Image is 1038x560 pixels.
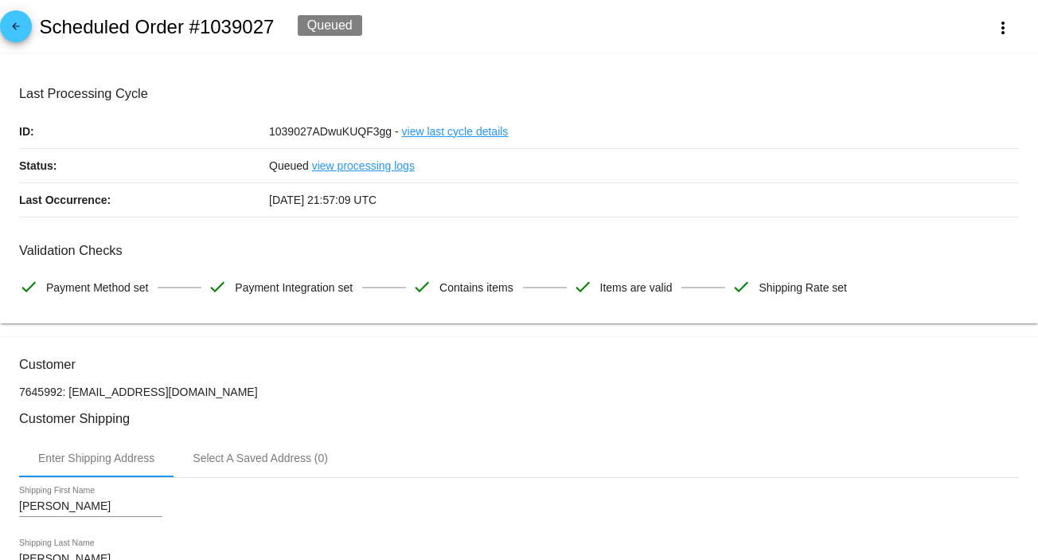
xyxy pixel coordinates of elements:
a: view processing logs [312,149,415,182]
span: Shipping Rate set [759,271,847,304]
h3: Customer Shipping [19,411,1019,426]
mat-icon: check [208,277,227,296]
div: Queued [298,15,362,36]
span: 1039027ADwuKUQF3gg - [269,125,399,138]
div: Enter Shipping Address [38,452,154,464]
h3: Last Processing Cycle [19,86,1019,101]
h3: Customer [19,357,1019,372]
span: [DATE] 21:57:09 UTC [269,194,377,206]
mat-icon: check [412,277,431,296]
a: view last cycle details [402,115,509,148]
mat-icon: arrow_back [6,21,25,40]
mat-icon: check [732,277,751,296]
span: Payment Integration set [235,271,353,304]
mat-icon: check [573,277,592,296]
p: Status: [19,149,269,182]
span: Queued [269,159,309,172]
span: Items are valid [600,271,673,304]
h2: Scheduled Order #1039027 [39,16,274,38]
mat-icon: check [19,277,38,296]
p: ID: [19,115,269,148]
span: Payment Method set [46,271,148,304]
span: Contains items [439,271,513,304]
input: Shipping First Name [19,500,162,513]
h3: Validation Checks [19,243,1019,258]
mat-icon: more_vert [993,18,1013,37]
p: Last Occurrence: [19,183,269,217]
p: 7645992: [EMAIL_ADDRESS][DOMAIN_NAME] [19,386,1019,398]
div: Select A Saved Address (0) [193,452,328,464]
